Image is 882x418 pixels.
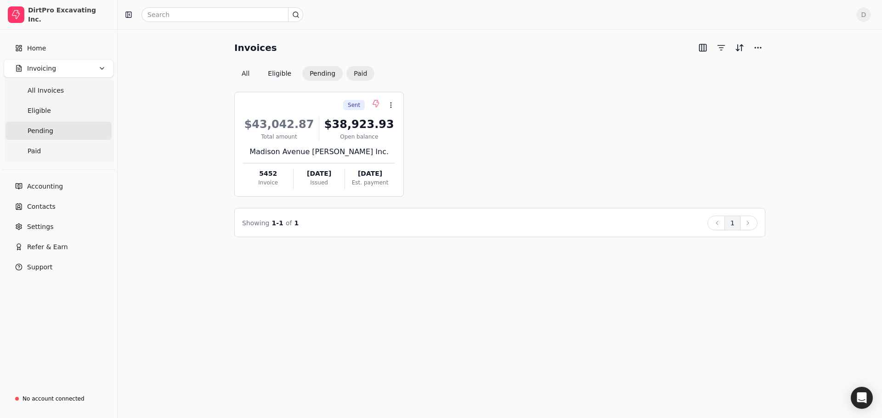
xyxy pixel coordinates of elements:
div: [DATE] [345,169,395,178]
a: Accounting [4,177,113,195]
span: Refer & Earn [27,242,68,252]
a: Home [4,39,113,57]
button: Invoicing [4,59,113,78]
button: 1 [724,216,741,230]
span: Accounting [27,182,63,191]
div: Est. payment [345,178,395,187]
input: Search [141,7,303,22]
button: Pending [302,66,343,81]
button: All [234,66,257,81]
div: [DATE] [294,169,344,178]
a: Settings [4,217,113,236]
span: Home [27,44,46,53]
button: Paid [346,66,374,81]
div: Open balance [323,133,395,141]
div: $43,042.87 [243,116,315,133]
div: Invoice [243,178,293,187]
div: Total amount [243,133,315,141]
span: 1 - 1 [272,219,283,227]
div: $38,923.93 [323,116,395,133]
div: DirtPro Excavating Inc. [28,6,109,24]
div: Madison Avenue [PERSON_NAME] Inc. [243,146,395,157]
span: Eligible [28,106,51,116]
span: Pending [28,126,53,136]
span: All Invoices [28,86,64,95]
span: 1 [294,219,299,227]
h2: Invoices [234,40,277,55]
a: All Invoices [6,81,112,100]
span: Support [27,262,52,272]
span: Paid [28,146,41,156]
button: D [856,7,871,22]
div: Open Intercom Messenger [851,387,873,409]
div: Issued [294,178,344,187]
button: More [751,40,765,55]
a: Paid [6,142,112,160]
a: Pending [6,122,112,140]
div: No account connected [23,395,85,403]
span: Settings [27,222,53,232]
button: Eligible [260,66,299,81]
span: Sent [348,101,360,109]
span: Showing [242,219,269,227]
div: 5452 [243,169,293,178]
a: No account connected [4,390,113,407]
button: Sort [732,40,747,55]
div: Invoice filter options [234,66,374,81]
a: Contacts [4,197,113,216]
span: Invoicing [27,64,56,73]
a: Eligible [6,101,112,120]
button: Refer & Earn [4,238,113,256]
span: of [286,219,292,227]
button: Support [4,258,113,276]
span: Contacts [27,202,56,212]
